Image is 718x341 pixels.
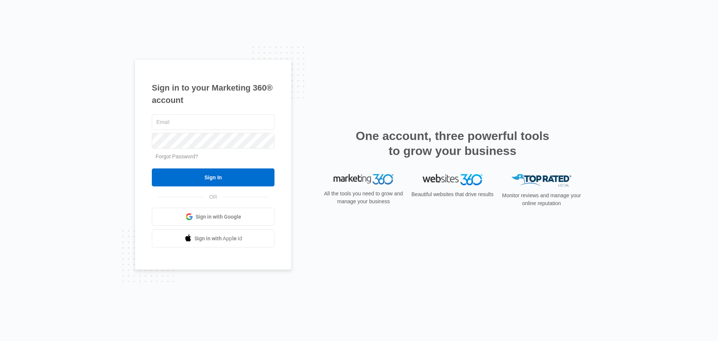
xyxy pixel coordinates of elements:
[411,191,494,198] p: Beautiful websites that drive results
[334,174,393,185] img: Marketing 360
[423,174,482,185] img: Websites 360
[152,168,274,186] input: Sign In
[152,229,274,247] a: Sign in with Apple Id
[196,213,241,221] span: Sign in with Google
[156,153,198,159] a: Forgot Password?
[500,192,583,207] p: Monitor reviews and manage your online reputation
[353,128,552,158] h2: One account, three powerful tools to grow your business
[152,208,274,226] a: Sign in with Google
[322,190,405,205] p: All the tools you need to grow and manage your business
[152,114,274,130] input: Email
[204,193,223,201] span: OR
[512,174,571,186] img: Top Rated Local
[194,235,242,243] span: Sign in with Apple Id
[152,82,274,106] h1: Sign in to your Marketing 360® account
